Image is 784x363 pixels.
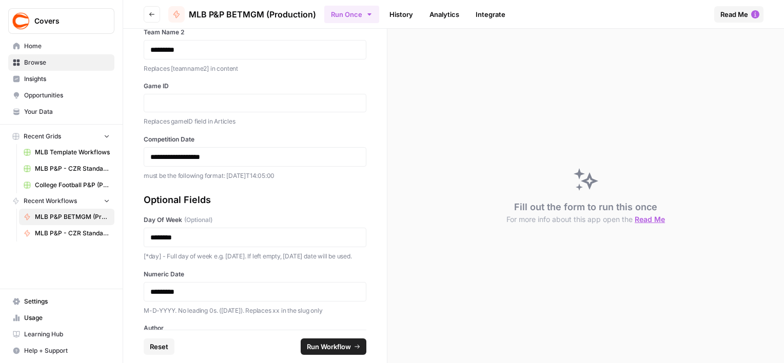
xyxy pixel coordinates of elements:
[35,164,110,173] span: MLB P&P - CZR Standard (Production) Grid
[8,71,114,87] a: Insights
[720,9,748,19] span: Read Me
[189,8,316,21] span: MLB P&P BETMGM (Production)
[19,209,114,225] a: MLB P&P BETMGM (Production)
[24,330,110,339] span: Learning Hub
[12,12,30,30] img: Covers Logo
[307,341,351,352] span: Run Workflow
[144,135,366,144] label: Competition Date
[301,338,366,355] button: Run Workflow
[144,324,366,333] label: Author
[35,180,110,190] span: College Football P&P (Production) Grid
[8,38,114,54] a: Home
[34,16,96,26] span: Covers
[24,74,110,84] span: Insights
[469,6,512,23] a: Integrate
[150,341,168,352] span: Reset
[144,171,366,181] p: must be the following format: [DATE]T14:05:00
[8,8,114,34] button: Workspace: Covers
[144,116,366,127] p: Replaces gameID field in Articles
[144,338,174,355] button: Reset
[24,58,110,67] span: Browse
[8,87,114,104] a: Opportunities
[24,346,110,355] span: Help + Support
[24,107,110,116] span: Your Data
[506,214,665,225] button: For more info about this app open the Read Me
[423,6,465,23] a: Analytics
[24,196,77,206] span: Recent Workflows
[8,129,114,144] button: Recent Grids
[324,6,379,23] button: Run Once
[506,200,665,225] div: Fill out the form to run this once
[144,64,366,74] p: Replaces [teamname2] in content
[35,229,110,238] span: MLB P&P - CZR Standard (Production)
[144,82,366,91] label: Game ID
[24,91,110,100] span: Opportunities
[714,6,763,23] button: Read Me
[184,215,212,225] span: (Optional)
[24,132,61,141] span: Recent Grids
[19,225,114,241] a: MLB P&P - CZR Standard (Production)
[24,42,110,51] span: Home
[144,270,366,279] label: Numeric Date
[144,251,366,261] p: [*day] - Full day of week e.g. [DATE]. If left empty, [DATE] date will be used.
[8,193,114,209] button: Recent Workflows
[35,148,110,157] span: MLB Template Workflows
[8,310,114,326] a: Usage
[24,313,110,322] span: Usage
[8,326,114,342] a: Learning Hub
[144,306,366,316] p: M-D-YYYY. No leading 0s. ([DATE]). Replaces xx in the slug only
[8,104,114,120] a: Your Data
[383,6,419,23] a: History
[635,215,665,224] span: Read Me
[8,54,114,71] a: Browse
[24,297,110,306] span: Settings
[168,6,316,23] a: MLB P&P BETMGM (Production)
[144,215,366,225] label: Day Of Week
[8,293,114,310] a: Settings
[19,160,114,177] a: MLB P&P - CZR Standard (Production) Grid
[35,212,110,221] span: MLB P&P BETMGM (Production)
[144,28,366,37] label: Team Name 2
[19,177,114,193] a: College Football P&P (Production) Grid
[19,144,114,160] a: MLB Template Workflows
[144,193,366,207] div: Optional Fields
[8,342,114,359] button: Help + Support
